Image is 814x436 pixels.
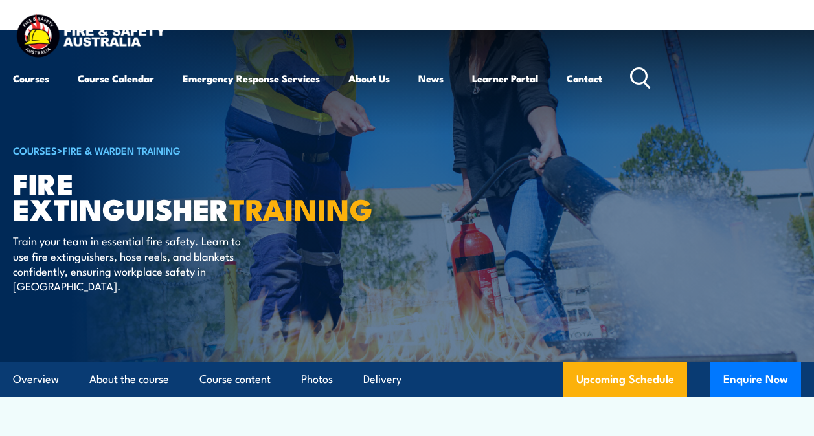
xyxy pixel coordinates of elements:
[563,362,687,397] a: Upcoming Schedule
[710,362,801,397] button: Enquire Now
[89,362,169,397] a: About the course
[13,362,59,397] a: Overview
[63,143,181,157] a: Fire & Warden Training
[567,63,602,94] a: Contact
[78,63,154,94] a: Course Calendar
[13,63,49,94] a: Courses
[13,170,333,221] h1: Fire Extinguisher
[418,63,444,94] a: News
[229,186,373,230] strong: TRAINING
[199,362,271,397] a: Course content
[13,142,333,158] h6: >
[348,63,390,94] a: About Us
[183,63,320,94] a: Emergency Response Services
[13,233,249,294] p: Train your team in essential fire safety. Learn to use fire extinguishers, hose reels, and blanke...
[13,143,57,157] a: COURSES
[363,362,401,397] a: Delivery
[472,63,538,94] a: Learner Portal
[301,362,333,397] a: Photos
